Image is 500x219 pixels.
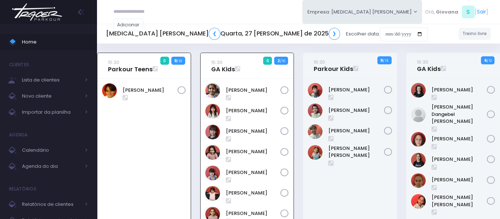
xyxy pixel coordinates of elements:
a: [PERSON_NAME] [432,176,487,184]
h4: Agenda [9,128,28,142]
a: [PERSON_NAME] [226,189,280,197]
a: Treino livre [459,28,491,40]
img: Arthur Dias [102,83,117,98]
img: Larissa Teodoro Dangebel de Oliveira [411,107,426,122]
a: Adicionar [113,19,143,31]
strong: 9 [380,57,383,63]
img: PEDRO KLEIN [308,124,322,139]
span: Calendário [22,146,81,155]
small: 15:30 [108,59,119,66]
small: 16:30 [417,58,428,65]
a: 16:30GA Kids [417,58,441,73]
a: [PERSON_NAME] [226,210,280,217]
div: Escolher data: [106,26,428,42]
img: Manuella Velloso Beio [205,186,220,201]
a: [PERSON_NAME] [328,127,384,135]
img: Valentina Eduarda Azevedo [411,194,426,209]
a: [PERSON_NAME] [PERSON_NAME] [328,145,384,159]
strong: 9 [174,58,177,64]
a: [PERSON_NAME] [226,107,280,114]
span: Giovana [436,8,458,16]
span: Novo cliente [22,91,81,101]
a: [PERSON_NAME] [226,128,280,135]
span: Olá, [425,8,435,16]
small: 15:30 [211,59,223,66]
a: [PERSON_NAME] [PERSON_NAME] [432,194,487,208]
a: [PERSON_NAME] [432,86,487,94]
a: 16:30Parkour Kids [314,58,353,73]
span: Agenda do dia [22,162,81,171]
a: [PERSON_NAME] [328,107,384,114]
a: [PERSON_NAME] [226,148,280,155]
h5: [MEDICAL_DATA] [PERSON_NAME] Quarta, 27 [PERSON_NAME] de 2025 [106,28,340,40]
a: [PERSON_NAME] [328,86,384,94]
small: / 10 [177,59,182,63]
h4: Clientes [9,57,29,72]
img: Melissa Hubert [411,153,426,167]
img: Isabela Kazumi Maruya de Carvalho [205,125,220,139]
a: 15:30Parkour Teens [108,58,153,73]
strong: 6 [484,57,487,63]
span: Relatórios de clientes [22,200,81,209]
a: [PERSON_NAME] [432,135,487,143]
span: 0 [160,57,169,65]
img: Manuella Brandão oliveira [411,132,426,147]
div: [ ] [422,4,491,20]
a: ❯ [329,28,340,40]
a: [PERSON_NAME] [432,156,487,163]
a: [PERSON_NAME] [123,87,177,94]
img: Pedro Eduardo Leite de Oliveira [308,145,322,160]
span: Importar da planilha [22,107,81,117]
small: 16:30 [314,58,325,65]
strong: 2 [277,58,280,64]
img: Matheus Morbach de Freitas [308,103,322,118]
a: 15:30GA Kids [211,58,235,73]
img: Chiara Marques Fantin [205,83,220,98]
img: Giovanna Akari Uehara [205,104,220,118]
small: / 13 [383,58,388,63]
img: Liz Stetz Tavernaro Torres [205,145,220,160]
span: Home [22,37,88,47]
small: / 10 [280,59,285,63]
a: [PERSON_NAME] [226,169,280,176]
img: Manuella Oliveira Artischeff [205,166,220,180]
span: S [462,5,475,18]
span: Lista de clientes [22,75,81,85]
span: 0 [263,57,272,65]
img: Jorge Lima [308,83,322,98]
img: Rafaela tiosso zago [411,173,426,188]
img: Lara Hubert [411,83,426,98]
a: [PERSON_NAME] [226,87,280,94]
a: ❮ [209,28,220,40]
small: / 12 [487,58,492,63]
h4: Relatórios [9,182,36,196]
a: Sair [477,8,486,16]
a: [PERSON_NAME] Dangebel [PERSON_NAME] [432,103,487,125]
